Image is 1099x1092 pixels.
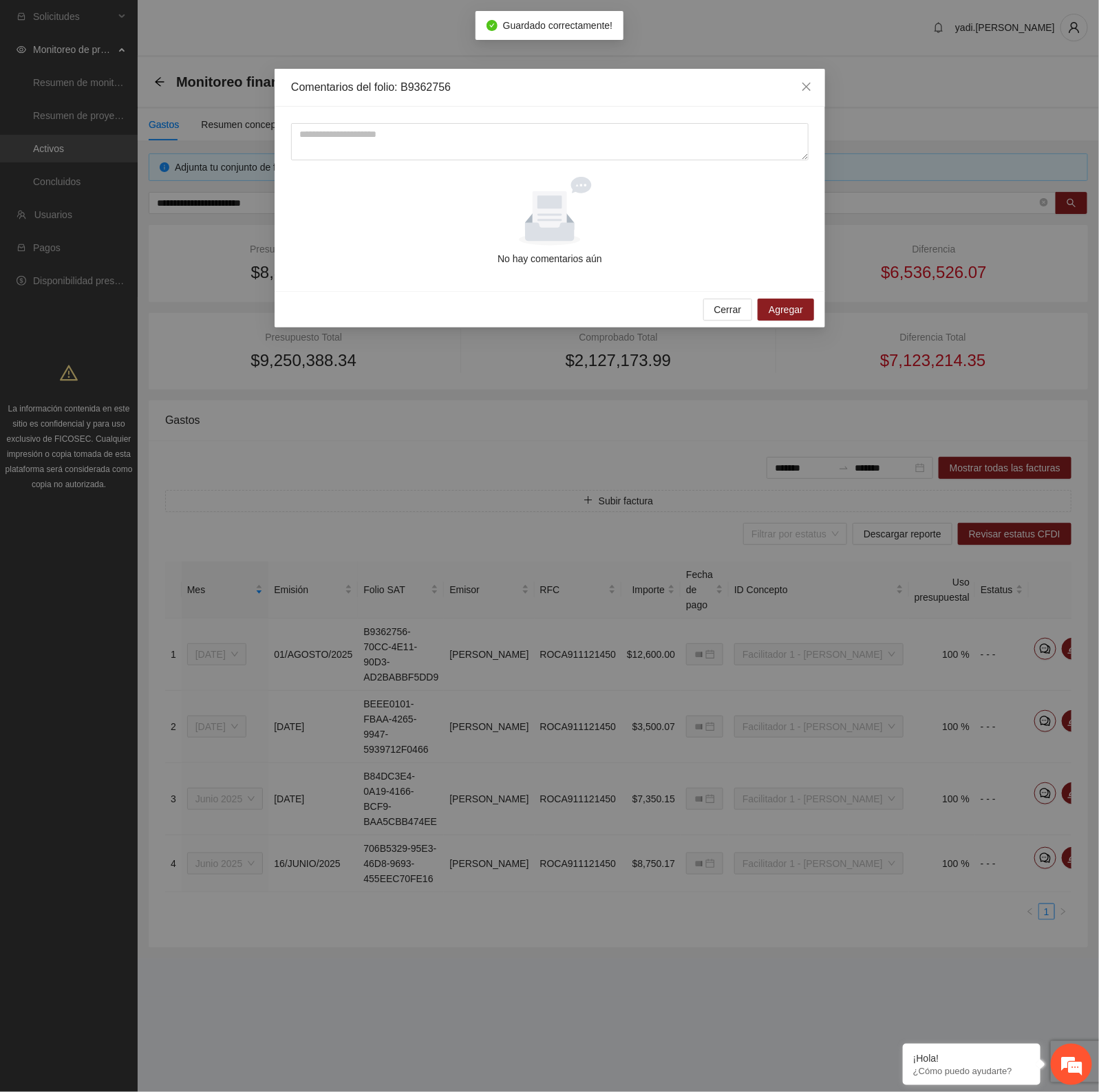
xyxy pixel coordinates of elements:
button: Agregar [758,299,814,321]
span: Estamos en línea. [80,184,190,323]
div: ¡Hola! [913,1053,1030,1064]
span: Agregar [769,302,803,317]
textarea: Escriba su mensaje y pulse “Intro” [7,376,262,424]
span: Guardado correctamente! [503,20,613,31]
div: Minimizar ventana de chat en vivo [226,7,259,40]
span: close [801,81,812,92]
div: No hay comentarios aún [297,251,803,266]
span: Cerrar [714,302,741,317]
button: Close [788,69,825,106]
button: Cerrar [703,299,752,321]
span: check-circle [487,20,498,31]
div: Comentarios del folio: B9362756 [291,80,809,95]
div: Chatee con nosotros ahora [72,70,231,88]
p: ¿Cómo puedo ayudarte? [913,1066,1030,1076]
